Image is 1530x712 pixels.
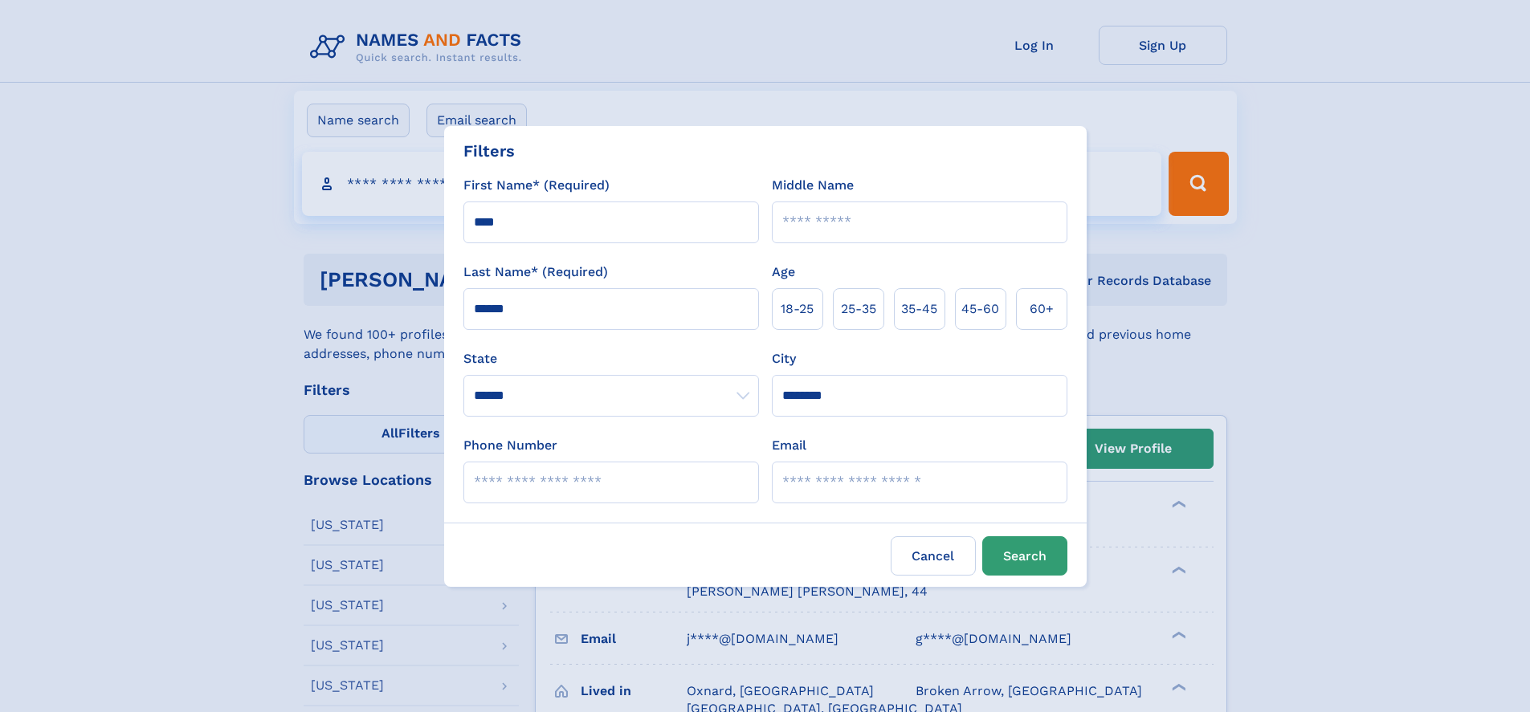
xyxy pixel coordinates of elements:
[463,139,515,163] div: Filters
[1030,299,1054,319] span: 60+
[901,299,937,319] span: 35‑45
[463,262,608,282] label: Last Name* (Required)
[463,349,759,368] label: State
[772,436,806,455] label: Email
[891,536,976,576] label: Cancel
[781,299,814,319] span: 18‑25
[463,176,610,195] label: First Name* (Required)
[463,436,557,455] label: Phone Number
[982,536,1067,576] button: Search
[841,299,876,319] span: 25‑35
[961,299,999,319] span: 45‑60
[772,262,795,282] label: Age
[772,176,854,195] label: Middle Name
[772,349,796,368] label: City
